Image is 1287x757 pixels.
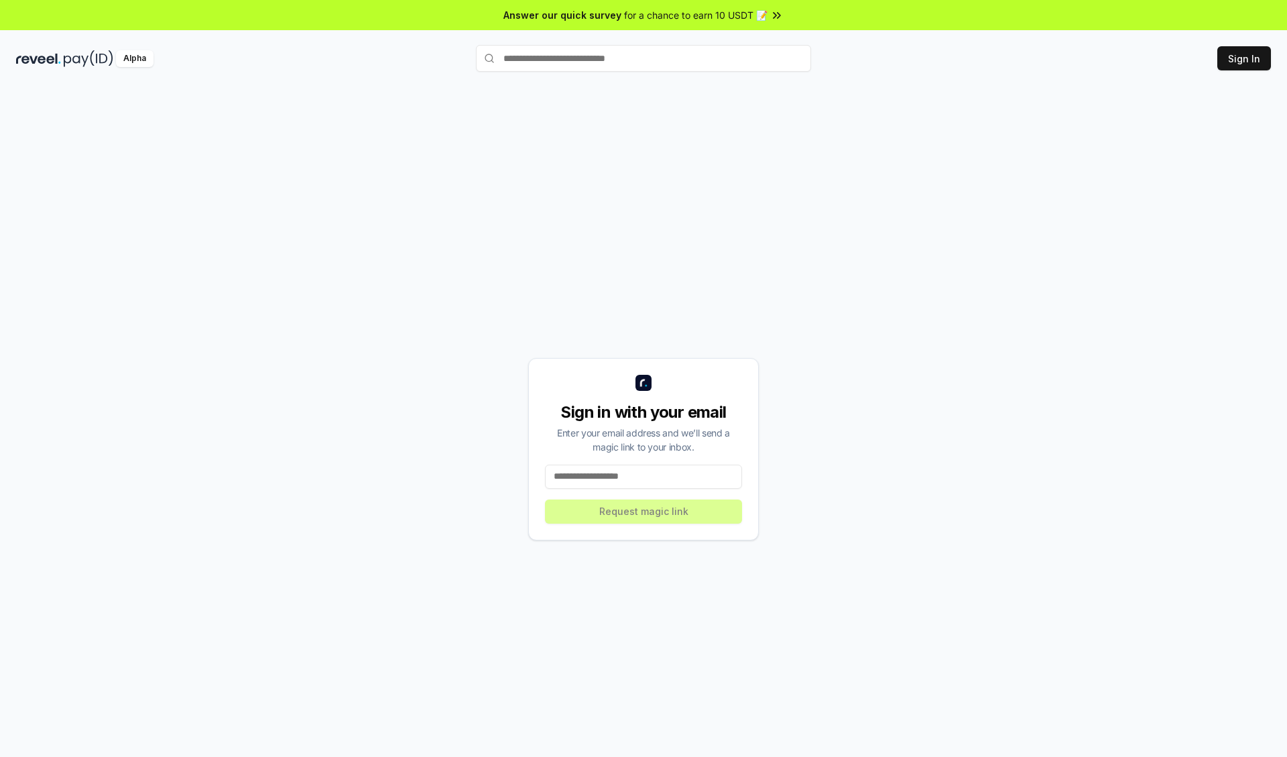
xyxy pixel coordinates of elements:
img: pay_id [64,50,113,67]
span: for a chance to earn 10 USDT 📝 [624,8,768,22]
div: Enter your email address and we’ll send a magic link to your inbox. [545,426,742,454]
img: reveel_dark [16,50,61,67]
img: logo_small [635,375,652,391]
span: Answer our quick survey [503,8,621,22]
div: Alpha [116,50,154,67]
button: Sign In [1217,46,1271,70]
div: Sign in with your email [545,402,742,423]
